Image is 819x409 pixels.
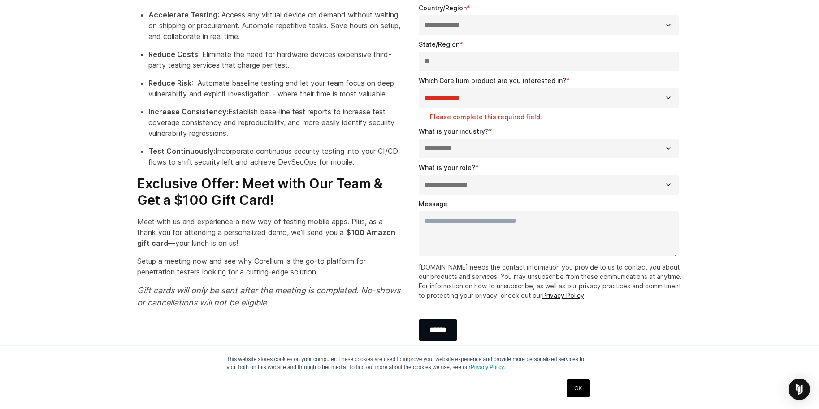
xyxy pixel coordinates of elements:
h3: Exclusive Offer: Meet with Our Team & Get a $100 Gift Card! [137,175,401,209]
p: Establish base-line test reports to increase test coverage consistency and reproducibility, and m... [148,106,401,139]
span: Message [419,200,447,208]
p: Incorporate continuous security testing into your CI/CD flows to shift security left and achieve ... [148,146,401,167]
p: Setup a meeting now and see why Corellium is the go-to platform for penetration testers looking f... [137,256,401,277]
strong: Test Continuously: [148,147,215,156]
strong: Reduce Costs [148,50,198,59]
strong: Increase Consistency: [148,107,228,116]
p: : Eliminate the need for hardware devices expensive third-party testing services that charge per ... [148,49,401,70]
a: Privacy Policy [542,292,584,299]
span: Country/Region [419,4,467,12]
p: Meet with us and experience a new way of testing mobile apps. Plus, as a thank you for attending ... [137,216,401,248]
em: Gift cards will only be sent after the meeting is completed. No-shows or cancellations will not b... [137,286,400,307]
p: : Automate baseline testing and let your team focus on deep vulnerability and exploit investigati... [148,78,401,99]
span: What is your industry? [419,127,489,135]
p: This website stores cookies on your computer. These cookies are used to improve your website expe... [227,355,593,371]
a: OK [567,379,589,397]
strong: Accelerate Testing [148,10,217,19]
span: What is your role? [419,164,475,171]
p: [DOMAIN_NAME] needs the contact information you provide to us to contact you about our products a... [419,262,682,300]
p: : Access any virtual device on demand without waiting on shipping or procurement. Automate repeti... [148,9,401,42]
span: State/Region [419,40,459,48]
div: Open Intercom Messenger [789,379,810,400]
strong: $100 Amazon gift card [137,228,395,248]
strong: Reduce Risk [148,78,191,87]
span: Which Corellium product are you interested in? [419,77,566,84]
a: Privacy Policy. [471,364,505,370]
label: Please complete this required field. [430,113,682,122]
